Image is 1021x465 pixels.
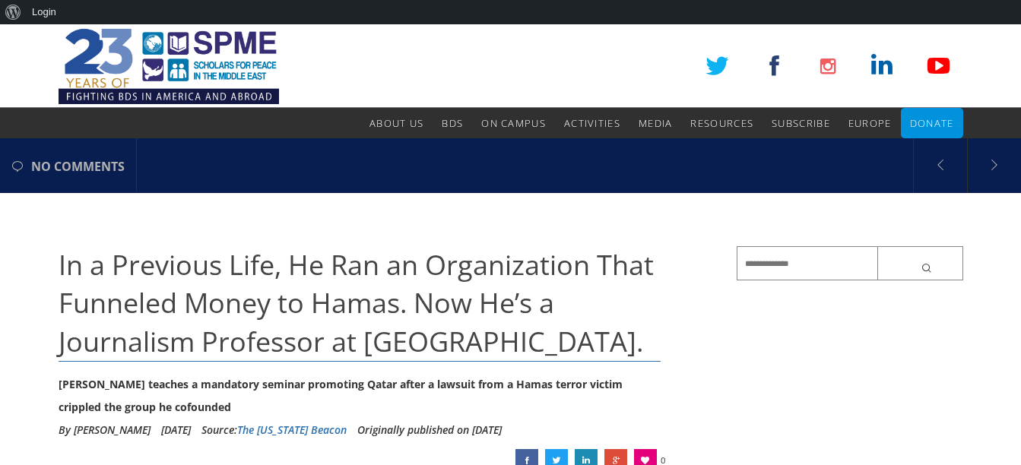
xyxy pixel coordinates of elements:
[772,116,830,130] span: Subscribe
[564,108,620,138] a: Activities
[848,116,892,130] span: Europe
[442,116,463,130] span: BDS
[369,108,423,138] a: About Us
[59,246,654,360] span: In a Previous Life, He Ran an Organization That Funneled Money to Hamas. Now He’s a Journalism Pr...
[357,419,502,441] li: Originally published on [DATE]
[639,108,673,138] a: Media
[564,116,620,130] span: Activities
[201,419,347,441] div: Source:
[369,116,423,130] span: About Us
[910,116,954,130] span: Donate
[690,116,753,130] span: Resources
[59,419,151,441] li: By [PERSON_NAME]
[481,108,546,138] a: On Campus
[442,108,463,138] a: BDS
[237,422,347,437] a: The [US_STATE] Beacon
[59,24,279,108] img: SPME
[690,108,753,138] a: Resources
[772,108,830,138] a: Subscribe
[910,108,954,138] a: Donate
[639,116,673,130] span: Media
[848,108,892,138] a: Europe
[59,373,661,419] div: [PERSON_NAME] teaches a mandatory seminar promoting Qatar after a lawsuit from a Hamas terror vic...
[31,140,125,193] span: no comments
[161,419,191,441] li: [DATE]
[481,116,546,130] span: On Campus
